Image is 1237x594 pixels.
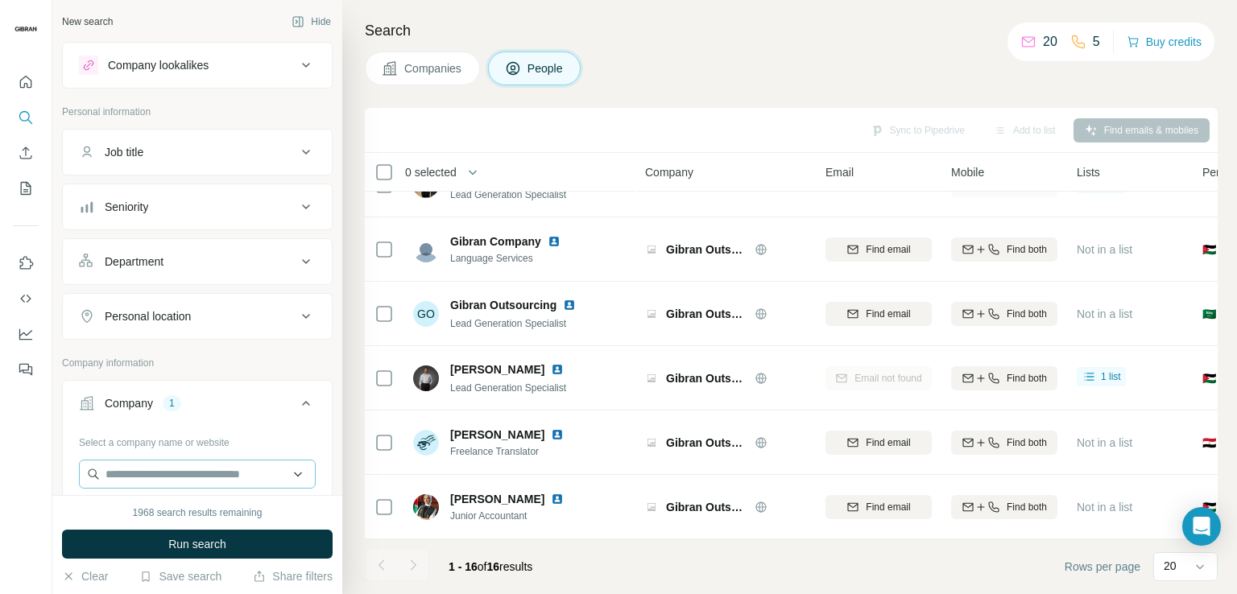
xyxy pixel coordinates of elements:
[551,363,564,376] img: LinkedIn logo
[13,174,39,203] button: My lists
[1202,241,1216,258] span: 🇯🇴
[1007,371,1047,386] span: Find both
[563,299,576,311] img: LinkedIn logo
[62,14,113,29] div: New search
[951,164,984,180] span: Mobile
[1202,306,1216,322] span: 🇸🇦
[645,436,658,449] img: Logo of Gibran Outsourcing
[866,242,910,257] span: Find email
[413,430,439,456] img: Avatar
[365,19,1218,42] h4: Search
[450,509,583,523] span: Junior Accountant
[450,251,580,266] span: Language Services
[449,560,478,573] span: 1 - 16
[1077,501,1132,514] span: Not in a list
[253,568,333,584] button: Share filters
[139,568,221,584] button: Save search
[63,297,332,336] button: Personal location
[105,254,163,270] div: Department
[1202,370,1216,386] span: 🇯🇴
[105,199,148,215] div: Seniority
[413,365,439,391] img: Avatar
[450,297,556,313] span: Gibran Outsourcing
[666,499,747,515] span: Gibran Outsourcing
[13,138,39,167] button: Enrich CSV
[1007,435,1047,450] span: Find both
[666,306,747,322] span: Gibran Outsourcing
[1101,369,1121,384] span: 1 list
[645,164,693,180] span: Company
[825,164,854,180] span: Email
[951,495,1057,519] button: Find both
[951,237,1057,262] button: Find both
[1007,500,1047,514] span: Find both
[13,284,39,313] button: Use Surfe API
[79,429,316,450] div: Select a company name or website
[1182,507,1221,546] div: Open Intercom Messenger
[450,318,566,329] span: Lead Generation Specialist
[63,242,332,281] button: Department
[450,382,566,394] span: Lead Generation Specialist
[645,243,658,256] img: Logo of Gibran Outsourcing
[1077,243,1132,256] span: Not in a list
[450,491,544,507] span: [PERSON_NAME]
[1007,307,1047,321] span: Find both
[404,60,463,76] span: Companies
[63,133,332,171] button: Job title
[163,396,181,410] div: 1
[168,536,226,552] span: Run search
[527,60,565,76] span: People
[413,494,439,520] img: Avatar
[280,10,342,34] button: Hide
[825,495,932,519] button: Find email
[866,435,910,450] span: Find email
[951,431,1057,455] button: Find both
[478,560,487,573] span: of
[13,68,39,97] button: Quick start
[63,188,332,226] button: Seniority
[645,372,658,385] img: Logo of Gibran Outsourcing
[951,302,1057,326] button: Find both
[645,501,658,514] img: Logo of Gibran Outsourcing
[62,356,333,370] p: Company information
[1093,32,1100,52] p: 5
[405,164,457,180] span: 0 selected
[62,530,333,559] button: Run search
[105,144,143,160] div: Job title
[450,361,544,377] span: [PERSON_NAME]
[645,307,658,320] img: Logo of Gibran Outsourcing
[825,431,932,455] button: Find email
[63,384,332,429] button: Company1
[1202,435,1216,451] span: 🇪🇬
[1065,559,1140,575] span: Rows per page
[62,568,108,584] button: Clear
[13,320,39,349] button: Dashboard
[62,105,333,119] p: Personal information
[866,500,910,514] span: Find email
[1077,164,1100,180] span: Lists
[413,301,439,327] div: GO
[133,505,263,520] div: 1968 search results remaining
[13,355,39,384] button: Feedback
[1043,32,1057,52] p: 20
[108,57,209,73] div: Company lookalikes
[450,189,566,200] span: Lead Generation Specialist
[1127,31,1202,53] button: Buy credits
[105,395,153,411] div: Company
[105,308,191,324] div: Personal location
[825,237,932,262] button: Find email
[450,427,544,443] span: [PERSON_NAME]
[666,370,747,386] span: Gibran Outsourcing
[548,235,561,248] img: LinkedIn logo
[63,46,332,85] button: Company lookalikes
[551,493,564,505] img: LinkedIn logo
[866,307,910,321] span: Find email
[487,560,500,573] span: 16
[1007,242,1047,257] span: Find both
[450,444,583,459] span: Freelance Translator
[666,241,747,258] span: Gibran Outsourcing
[449,560,532,573] span: results
[666,435,747,451] span: Gibran Outsourcing
[13,249,39,278] button: Use Surfe on LinkedIn
[1077,307,1132,320] span: Not in a list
